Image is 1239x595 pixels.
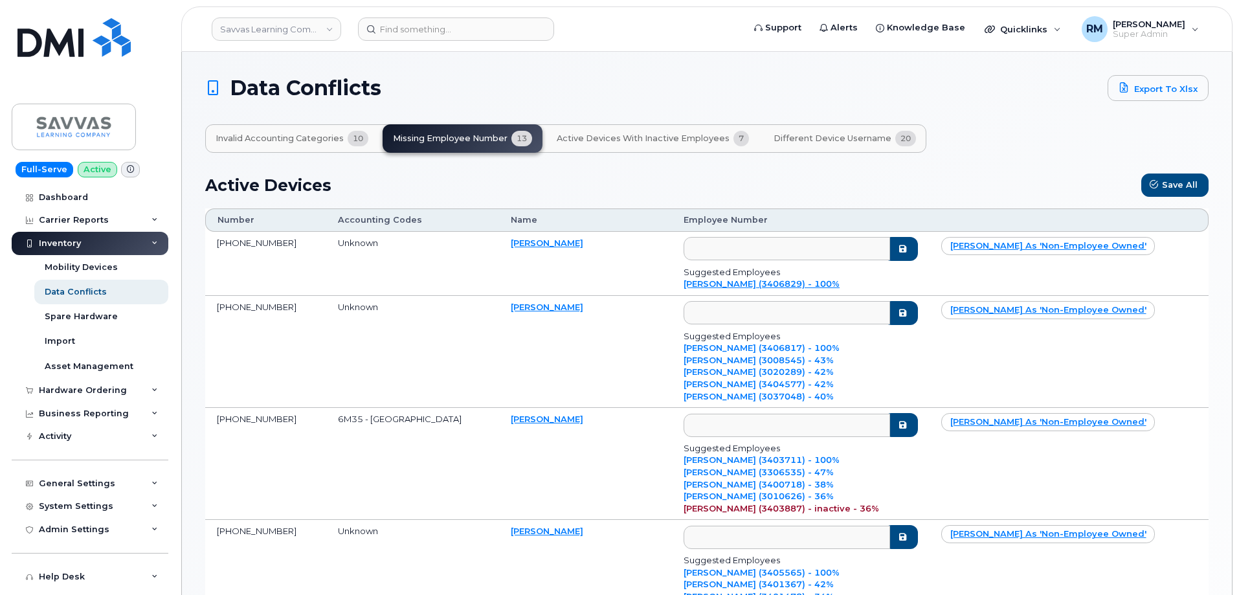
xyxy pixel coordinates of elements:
[684,567,840,578] a: [PERSON_NAME] (3405565) - 100%
[348,131,368,146] span: 10
[733,131,749,146] span: 7
[511,302,583,312] a: [PERSON_NAME]
[684,554,918,567] div: Suggested Employees
[557,133,730,144] span: Active Devices with Inactive Employees
[684,366,834,377] a: [PERSON_NAME] (3020289) - 42%
[326,208,499,232] th: Accounting Codes
[326,232,499,296] td: Unknown
[326,296,499,408] td: Unknown
[205,175,331,195] h2: Active Devices
[511,526,583,536] a: [PERSON_NAME]
[941,413,1155,431] a: [PERSON_NAME] as 'non-employee owned'
[205,408,326,520] td: [PHONE_NUMBER]
[684,467,834,477] a: [PERSON_NAME] (3306535) - 47%
[684,330,918,342] div: Suggested Employees
[511,414,583,424] a: [PERSON_NAME]
[1162,179,1198,191] span: Save All
[684,442,918,455] div: Suggested Employees
[895,131,916,146] span: 20
[941,301,1155,319] a: [PERSON_NAME] as 'non-employee owned'
[941,525,1155,543] a: [PERSON_NAME] as 'non-employee owned'
[230,78,381,98] span: Data Conflicts
[684,379,834,389] a: [PERSON_NAME] (3404577) - 42%
[672,208,930,232] th: Employee Number
[941,237,1155,255] a: [PERSON_NAME] as 'non-employee owned'
[684,391,834,401] a: [PERSON_NAME] (3037048) - 40%
[205,296,326,408] td: [PHONE_NUMBER]
[684,355,834,365] a: [PERSON_NAME] (3008545) - 43%
[684,479,834,489] a: [PERSON_NAME] (3400718) - 38%
[684,491,834,501] a: [PERSON_NAME] (3010626) - 36%
[684,266,918,278] div: Suggested Employees
[216,133,344,144] span: Invalid Accounting Categories
[684,455,840,465] a: [PERSON_NAME] (3403711) - 100%
[1108,75,1209,101] a: Export to Xlsx
[499,208,672,232] th: Name
[511,238,583,248] a: [PERSON_NAME]
[684,579,834,589] a: [PERSON_NAME] (3401367) - 42%
[205,232,326,296] td: [PHONE_NUMBER]
[774,133,891,144] span: Different Device Username
[684,278,840,289] a: [PERSON_NAME] (3406829) - 100%
[1183,539,1229,585] iframe: Messenger Launcher
[684,342,840,353] a: [PERSON_NAME] (3406817) - 100%
[326,408,499,520] td: 6M35 - [GEOGRAPHIC_DATA]
[684,503,879,513] a: [PERSON_NAME] (3403887) - inactive - 36%
[1141,174,1209,197] button: Save All
[205,208,326,232] th: Number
